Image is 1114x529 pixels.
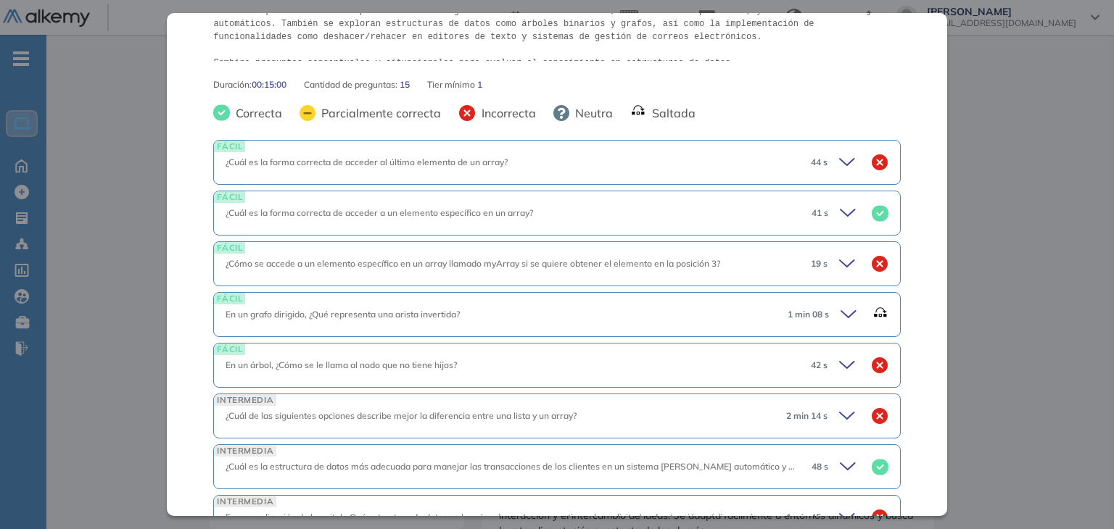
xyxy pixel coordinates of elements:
[226,157,508,167] span: ¿Cuál es la forma correcta de acceder al último elemento de un array?
[788,308,829,321] span: 1 min 08 s
[214,293,245,304] span: FÁCIL
[569,104,613,122] span: Neutra
[226,410,577,421] span: ¿Cuál de las siguientes opciones describe mejor la diferencia entre una lista y un array?
[226,461,1031,472] span: ¿Cuál es la estructura de datos más adecuada para manejar las transacciones de los clientes en un...
[230,104,282,122] span: Correcta
[812,207,828,220] span: 41 s
[427,78,477,91] span: Tier mínimo
[226,512,813,522] span: En una aplicación de hospital, ¿Qué estructura de datos es la más adecuada para gestionar las sol...
[214,343,245,354] span: FÁCIL
[214,191,245,202] span: FÁCIL
[252,78,286,91] span: 00:15:00
[226,359,457,370] span: En un árbol, ¿Cómo se le llama al nodo que no tiene hijos?
[214,141,245,151] span: FÁCIL
[226,309,460,320] span: En un grafo dirigido, ¿Qué representa una arista invertida?
[400,78,410,91] span: 15
[214,445,276,456] span: INTERMEDIA
[786,511,828,524] span: 1 min 45 s
[226,207,533,218] span: ¿Cuál es la forma correcta de acceder a un elemento específico en un array?
[786,409,828,422] span: 2 min 14 s
[304,78,400,91] span: Cantidad de preguntas:
[812,460,828,473] span: 48 s
[214,496,276,507] span: INTERMEDIA
[811,257,828,270] span: 19 s
[646,104,696,122] span: Saltada
[811,359,828,372] span: 42 s
[214,242,245,253] span: FÁCIL
[213,78,252,91] span: Duración :
[226,258,720,269] span: ¿Cómo se accede a un elemento específico en un array llamado myArray si se quiere obtener el elem...
[477,78,482,91] span: 1
[811,156,828,169] span: 44 s
[315,104,441,122] span: Parcialmente correcta
[476,104,536,122] span: Incorrecta
[214,394,276,405] span: INTERMEDIA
